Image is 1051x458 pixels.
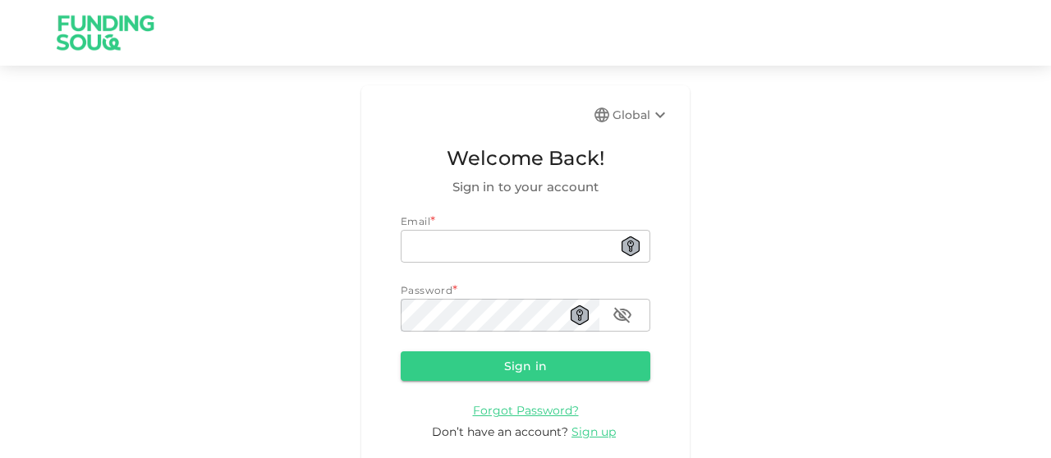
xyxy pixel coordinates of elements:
[432,424,568,439] span: Don’t have an account?
[401,284,452,296] span: Password
[613,105,670,125] div: Global
[571,424,616,439] span: Sign up
[473,402,579,418] a: Forgot Password?
[401,177,650,197] span: Sign in to your account
[401,299,599,332] input: password
[401,230,650,263] input: email
[401,215,430,227] span: Email
[401,351,650,381] button: Sign in
[401,143,650,174] span: Welcome Back!
[473,403,579,418] span: Forgot Password?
